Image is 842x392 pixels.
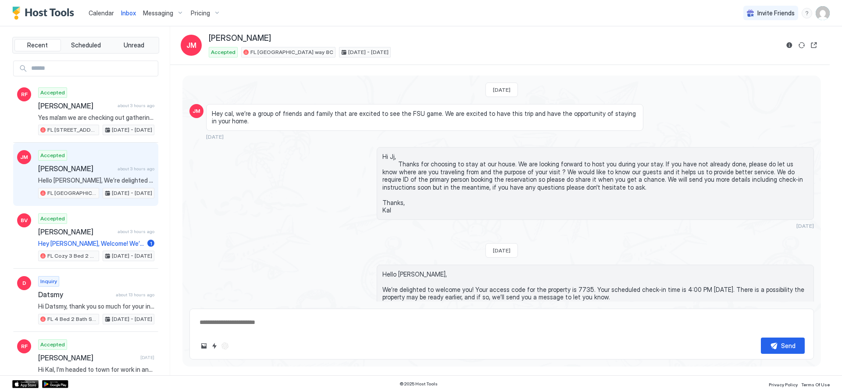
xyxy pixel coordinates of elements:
span: FL [GEOGRAPHIC_DATA] way 8C [250,48,333,56]
a: Privacy Policy [769,379,798,388]
a: App Store [12,380,39,388]
span: about 3 hours ago [118,166,154,172]
button: Recent [14,39,61,51]
span: Calendar [89,9,114,17]
a: Host Tools Logo [12,7,78,20]
span: [DATE] [206,133,224,140]
span: 1 [150,240,152,247]
div: User profile [816,6,830,20]
span: [PERSON_NAME] [38,227,114,236]
a: Inbox [121,8,136,18]
a: Google Play Store [42,380,68,388]
span: [PERSON_NAME] [209,33,271,43]
span: JM [193,107,200,115]
span: BV [21,216,28,224]
span: [DATE] - [DATE] [112,189,152,197]
div: Send [781,341,796,350]
span: about 3 hours ago [118,103,154,108]
span: RF [21,90,28,98]
span: about 13 hours ago [116,292,154,298]
span: Hi Kal, I’m headed to town for work in and around the [GEOGRAPHIC_DATA] area for a couple days. F... [38,366,154,374]
span: Hi Datsmy, thank you so much for your interest in our property. I just wanted to let you know tha... [38,302,154,310]
span: Accepted [40,89,65,97]
a: Calendar [89,8,114,18]
button: Reservation information [784,40,795,50]
span: Privacy Policy [769,382,798,387]
span: [DATE] [796,223,814,229]
span: FL [GEOGRAPHIC_DATA] way 8C [47,189,97,197]
span: D [22,279,26,287]
span: about 3 hours ago [118,229,154,234]
span: [DATE] [493,247,510,254]
button: Scheduled [63,39,109,51]
span: Hello [PERSON_NAME], We’re delighted to welcome you! Your access code for the property is 7735. Y... [382,270,808,340]
div: menu [802,8,812,18]
span: Inbox [121,9,136,17]
span: Accepted [40,215,65,223]
span: [DATE] - [DATE] [348,48,389,56]
span: RF [21,342,28,350]
div: tab-group [12,37,159,54]
span: [PERSON_NAME] [38,353,137,362]
span: [DATE] - [DATE] [112,126,152,134]
span: JM [186,40,196,50]
span: [DATE] - [DATE] [112,315,152,323]
span: Terms Of Use [801,382,830,387]
span: [DATE] - [DATE] [112,252,152,260]
span: Yes ma’am we are checking out gathering our things now [38,114,154,122]
span: JM [20,153,28,161]
span: Hey [PERSON_NAME], Welcome! We’re excited to host you. Your access code for the property is 2708.... [38,240,144,248]
span: Unread [124,41,144,49]
span: Hi Jj, Thanks for choosing to stay at our house. We are looking forward to host you during your s... [382,153,808,214]
span: Accepted [40,151,65,159]
button: Sync reservation [796,40,807,50]
span: © 2025 Host Tools [400,381,438,387]
span: Pricing [191,9,210,17]
span: Accepted [40,341,65,349]
span: Invite Friends [757,9,795,17]
span: Accepted [211,48,235,56]
span: Inquiry [40,277,57,285]
span: FL [STREET_ADDRESS] [47,126,97,134]
button: Send [761,338,805,354]
button: Unread [111,39,157,51]
button: Quick reply [209,341,220,351]
span: Hey cal, we’re a group of friends and family that are excited to see the FSU game. We are excited... [212,110,638,125]
span: FL Cozy 3 Bed 2 Bath house in [GEOGRAPHIC_DATA] [GEOGRAPHIC_DATA] 6 [PERSON_NAME] [47,252,97,260]
span: FL 4 Bed 2 Bath SFH in [GEOGRAPHIC_DATA] - [STREET_ADDRESS] [47,315,97,323]
span: Recent [27,41,48,49]
button: Upload image [199,341,209,351]
span: [DATE] [140,355,154,360]
span: Hello [PERSON_NAME], We’re delighted to welcome you! Your access code for the property is 7735. Y... [38,176,154,184]
button: Open reservation [809,40,819,50]
a: Terms Of Use [801,379,830,388]
input: Input Field [28,61,158,76]
span: [PERSON_NAME] [38,101,114,110]
span: Messaging [143,9,173,17]
span: Datsmy [38,290,112,299]
span: [PERSON_NAME] [38,164,114,173]
span: Scheduled [71,41,101,49]
span: [DATE] [493,86,510,93]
